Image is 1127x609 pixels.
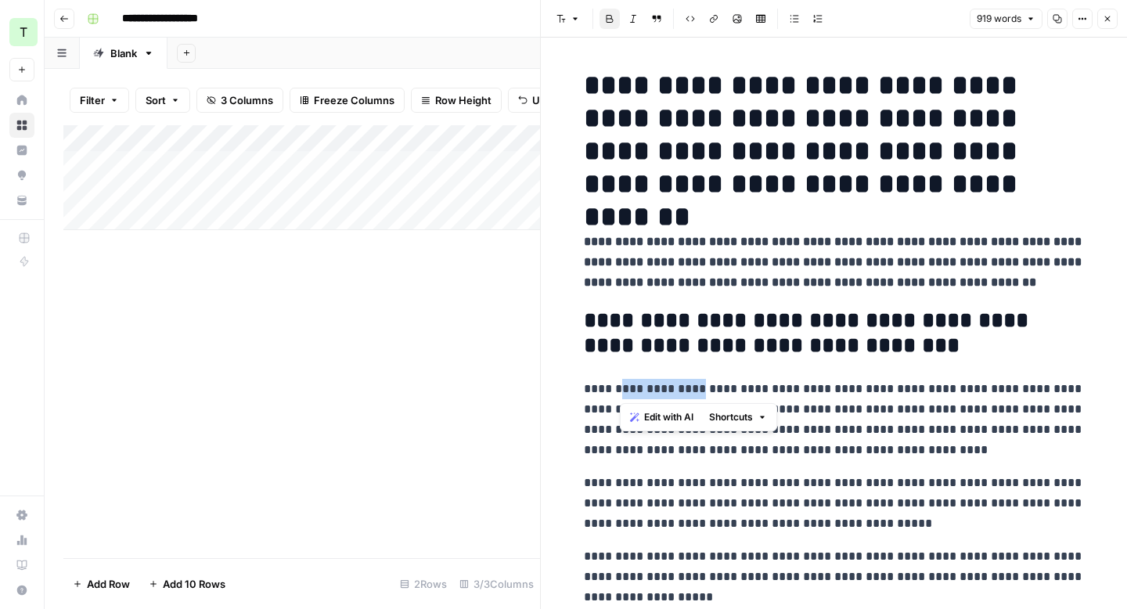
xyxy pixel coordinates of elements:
span: 919 words [977,12,1021,26]
button: 3 Columns [196,88,283,113]
div: 2 Rows [394,571,453,596]
a: Insights [9,138,34,163]
button: Add 10 Rows [139,571,235,596]
button: Filter [70,88,129,113]
button: Workspace: Teamed [9,13,34,52]
span: Sort [146,92,166,108]
button: Sort [135,88,190,113]
div: 3/3 Columns [453,571,540,596]
span: Filter [80,92,105,108]
span: Add 10 Rows [163,576,225,592]
span: Shortcuts [709,410,753,424]
a: Blank [80,38,167,69]
a: Opportunities [9,163,34,188]
a: Usage [9,528,34,553]
span: Undo [532,92,559,108]
button: Undo [508,88,569,113]
button: Row Height [411,88,502,113]
a: Home [9,88,34,113]
span: Row Height [435,92,491,108]
span: Edit with AI [644,410,693,424]
span: T [20,23,27,41]
span: 3 Columns [221,92,273,108]
span: Freeze Columns [314,92,394,108]
button: Freeze Columns [290,88,405,113]
a: Learning Hub [9,553,34,578]
a: Settings [9,503,34,528]
button: Edit with AI [624,407,700,427]
button: Help + Support [9,578,34,603]
div: Blank [110,45,137,61]
span: Add Row [87,576,130,592]
a: Your Data [9,188,34,213]
a: Browse [9,113,34,138]
button: Add Row [63,571,139,596]
button: 919 words [970,9,1042,29]
button: Shortcuts [703,407,773,427]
